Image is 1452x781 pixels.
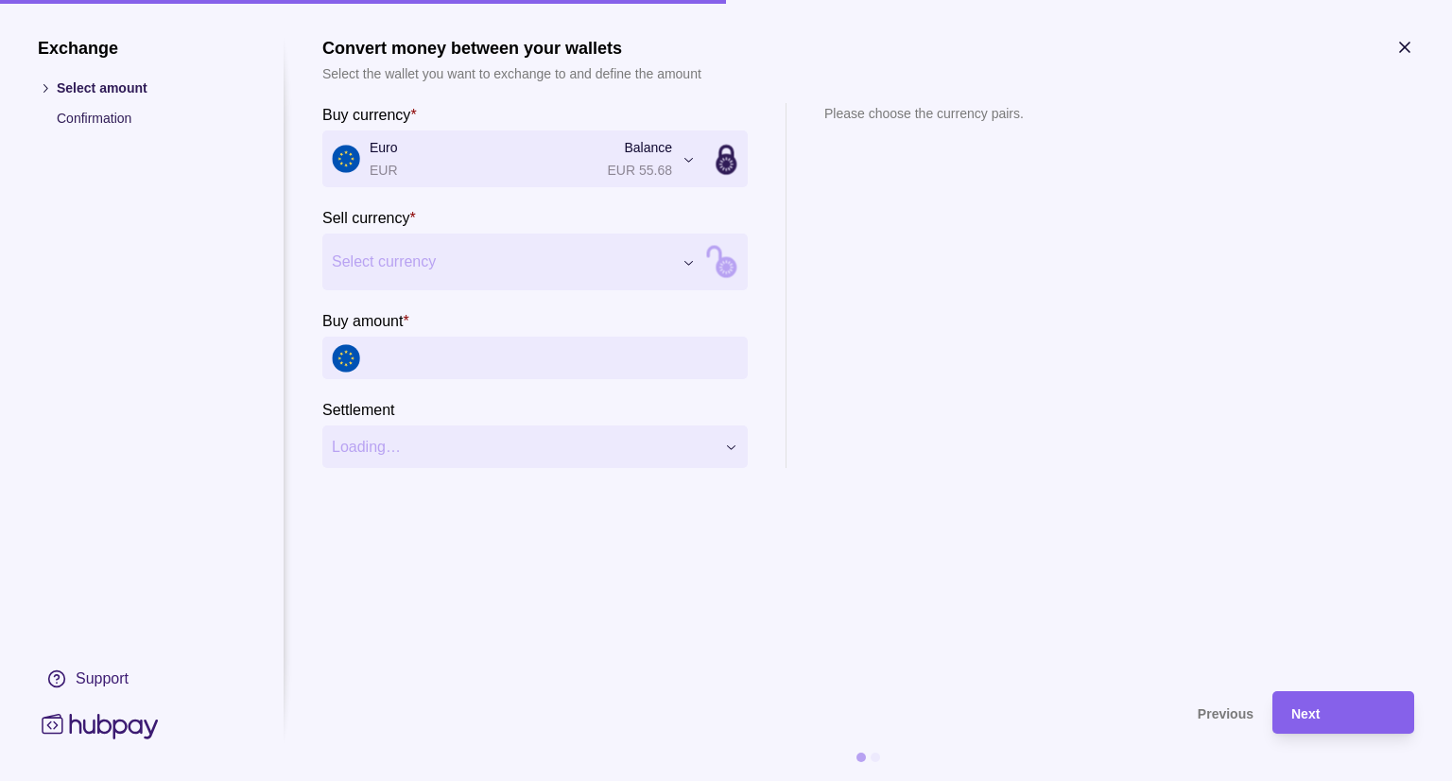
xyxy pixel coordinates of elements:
[322,210,409,226] p: Sell currency
[824,103,1024,124] p: Please choose the currency pairs.
[370,337,738,379] input: amount
[38,659,246,699] a: Support
[57,108,246,129] p: Confirmation
[1198,706,1253,721] span: Previous
[322,103,417,126] label: Buy currency
[322,313,403,329] p: Buy amount
[38,38,246,59] h1: Exchange
[322,309,409,332] label: Buy amount
[1272,691,1414,734] button: Next
[57,78,246,98] p: Select amount
[322,398,394,421] label: Settlement
[322,63,701,84] p: Select the wallet you want to exchange to and define the amount
[322,691,1253,734] button: Previous
[332,344,360,373] img: eu
[322,107,410,123] p: Buy currency
[322,206,416,229] label: Sell currency
[1291,706,1320,721] span: Next
[322,402,394,418] p: Settlement
[76,668,129,689] div: Support
[322,38,701,59] h1: Convert money between your wallets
